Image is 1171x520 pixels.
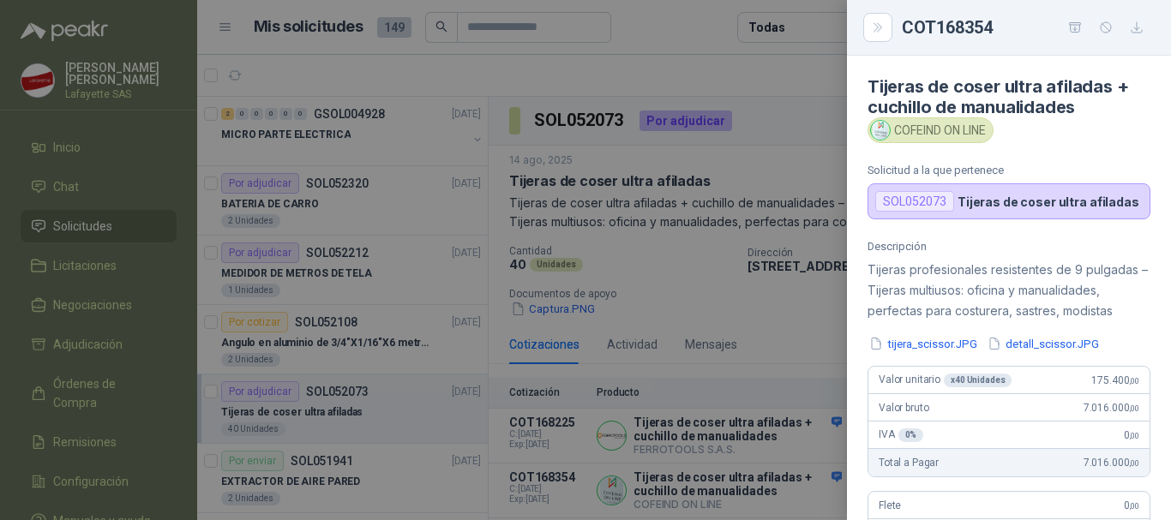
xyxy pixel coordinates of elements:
span: ,00 [1129,403,1139,413]
button: Close [868,17,888,38]
span: 175.400 [1091,374,1139,386]
button: detall_scissor.JPG [986,335,1101,353]
p: Solicitud a la que pertenece [868,164,1150,176]
button: tijera_scissor.JPG [868,335,979,353]
span: 7.016.000 [1084,457,1139,469]
span: ,00 [1129,458,1139,468]
span: 0 [1124,429,1139,441]
div: COFEIND ON LINE [868,117,994,143]
p: Tijeras de coser ultra afiladas [958,194,1139,209]
p: Descripción [868,240,1150,253]
span: Flete [879,499,901,511]
h4: Tijeras de coser ultra afiladas + cuchillo de manualidades [868,76,1150,117]
p: Tijeras profesionales resistentes de 9 pulgadas – Tijeras multiusos: oficina y manualidades, perf... [868,260,1150,321]
span: Total a Pagar [879,457,939,469]
span: ,00 [1129,431,1139,440]
span: Valor unitario [879,374,1012,387]
span: IVA [879,428,923,442]
span: ,00 [1129,501,1139,511]
div: 0 % [898,428,924,442]
div: SOL052073 [875,191,954,212]
img: Company Logo [871,121,890,140]
span: ,00 [1129,376,1139,386]
div: x 40 Unidades [944,374,1012,387]
span: 0 [1124,499,1139,511]
span: Valor bruto [879,402,928,414]
div: COT168354 [902,14,1150,41]
span: 7.016.000 [1084,402,1139,414]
